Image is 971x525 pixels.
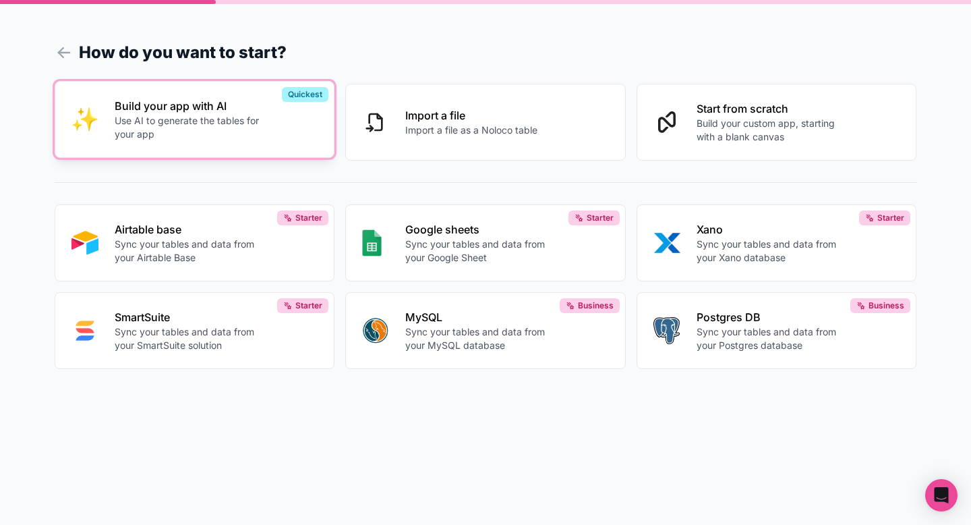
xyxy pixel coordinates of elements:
h1: How do you want to start? [55,40,917,65]
span: Business [869,300,904,311]
span: Business [578,300,614,311]
span: Starter [295,300,322,311]
p: Sync your tables and data from your SmartSuite solution [115,325,264,352]
button: MYSQLMySQLSync your tables and data from your MySQL databaseBusiness [345,292,626,369]
p: Postgres DB [697,309,846,325]
button: Start from scratchBuild your custom app, starting with a blank canvas [637,84,917,161]
span: Starter [877,213,904,223]
p: Xano [697,221,846,238]
p: MySQL [405,309,555,325]
img: XANO [653,229,680,256]
button: INTERNAL_WITH_AIBuild your app with AIUse AI to generate the tables for your appQuickest [55,81,335,158]
p: Build your custom app, starting with a blank canvas [697,117,846,144]
p: Start from scratch [697,101,846,117]
button: POSTGRESPostgres DBSync your tables and data from your Postgres databaseBusiness [637,292,917,369]
p: Google sheets [405,221,555,238]
p: Sync your tables and data from your Xano database [697,238,846,265]
img: INTERNAL_WITH_AI [71,106,98,133]
button: Import a fileImport a file as a Noloco table [345,84,626,161]
div: Open Intercom Messenger [925,479,958,512]
span: Starter [295,213,322,223]
img: GOOGLE_SHEETS [362,229,382,256]
button: GOOGLE_SHEETSGoogle sheetsSync your tables and data from your Google SheetStarter [345,204,626,281]
img: AIRTABLE [71,229,98,256]
p: Import a file as a Noloco table [405,123,537,137]
button: XANOXanoSync your tables and data from your Xano databaseStarter [637,204,917,281]
p: Sync your tables and data from your Airtable Base [115,238,264,265]
p: Airtable base [115,221,264,238]
p: SmartSuite [115,309,264,325]
p: Sync your tables and data from your Postgres database [697,325,846,352]
img: POSTGRES [653,317,680,344]
button: SMART_SUITESmartSuiteSync your tables and data from your SmartSuite solutionStarter [55,292,335,369]
div: Quickest [282,87,328,102]
button: AIRTABLEAirtable baseSync your tables and data from your Airtable BaseStarter [55,204,335,281]
p: Sync your tables and data from your MySQL database [405,325,555,352]
p: Use AI to generate the tables for your app [115,114,264,141]
p: Sync your tables and data from your Google Sheet [405,238,555,265]
img: SMART_SUITE [71,317,98,344]
p: Build your app with AI [115,98,264,114]
span: Starter [587,213,614,223]
p: Import a file [405,107,537,123]
img: MYSQL [362,317,389,344]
